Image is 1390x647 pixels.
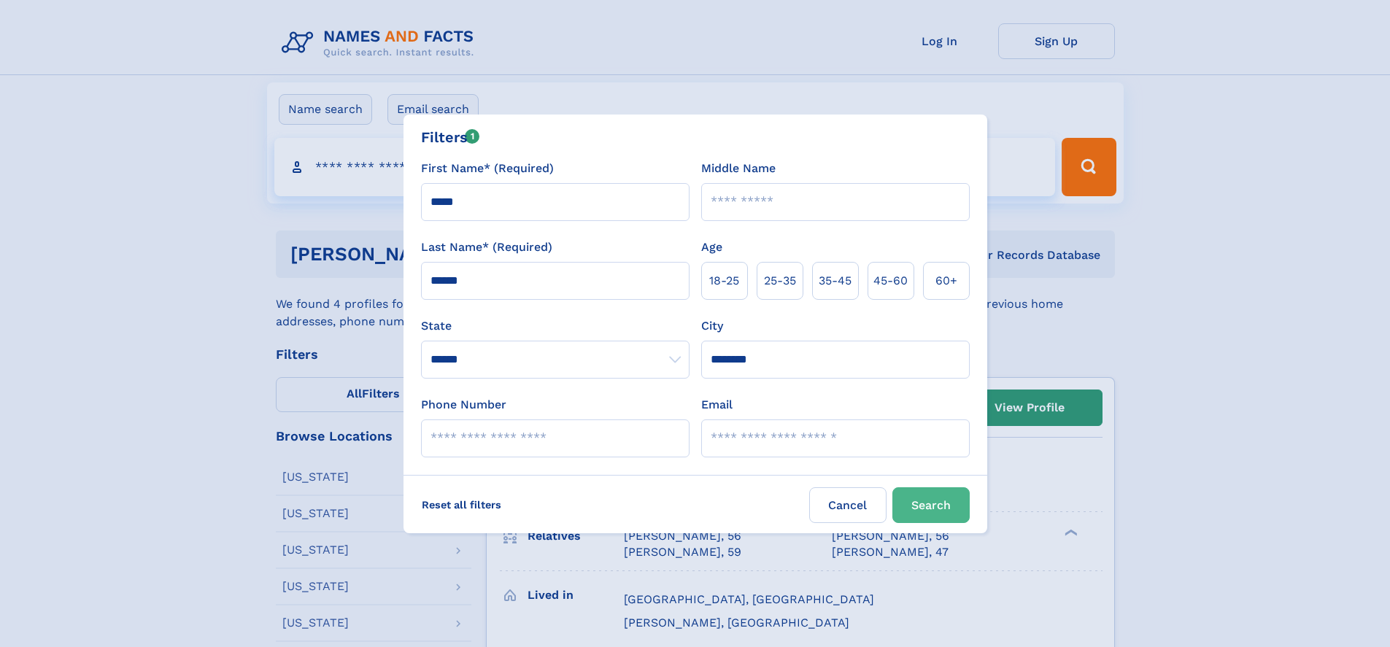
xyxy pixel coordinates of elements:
label: Reset all filters [412,487,511,522]
label: First Name* (Required) [421,160,554,177]
button: Search [892,487,970,523]
span: 18‑25 [709,272,739,290]
label: Last Name* (Required) [421,239,552,256]
span: 35‑45 [819,272,852,290]
span: 60+ [935,272,957,290]
label: Age [701,239,722,256]
label: Phone Number [421,396,506,414]
label: City [701,317,723,335]
label: State [421,317,690,335]
label: Middle Name [701,160,776,177]
span: 25‑35 [764,272,796,290]
label: Cancel [809,487,887,523]
label: Email [701,396,733,414]
div: Filters [421,126,480,148]
span: 45‑60 [873,272,908,290]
